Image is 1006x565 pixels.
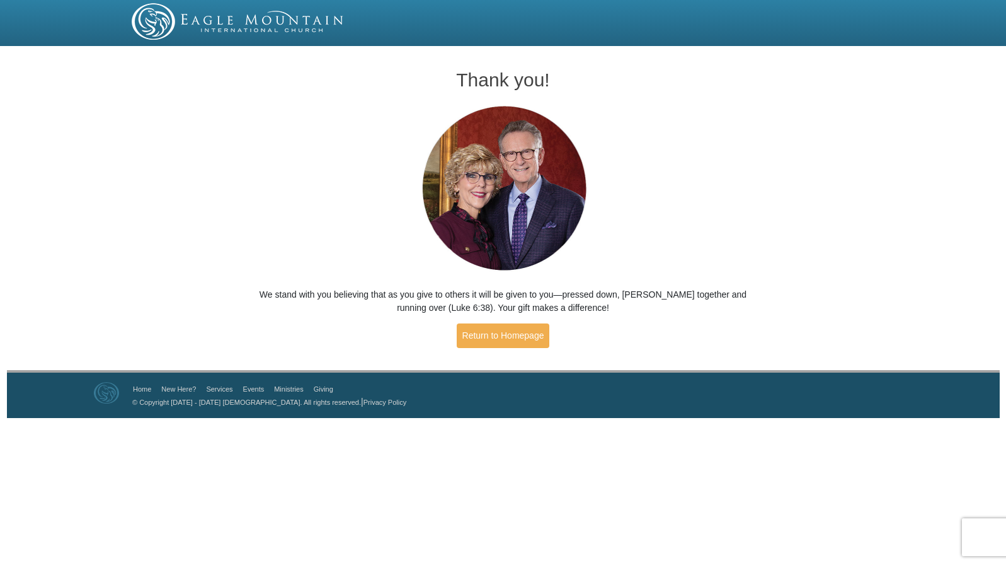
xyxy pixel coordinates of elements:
[132,399,361,406] a: © Copyright [DATE] - [DATE] [DEMOGRAPHIC_DATA]. All rights reserved.
[274,385,303,393] a: Ministries
[457,323,550,348] a: Return to Homepage
[133,385,151,393] a: Home
[128,395,406,409] p: |
[314,385,333,393] a: Giving
[258,288,748,315] p: We stand with you believing that as you give to others it will be given to you—pressed down, [PER...
[410,102,596,276] img: Pastors George and Terri Pearsons
[161,385,196,393] a: New Here?
[94,382,119,404] img: Eagle Mountain International Church
[363,399,406,406] a: Privacy Policy
[258,69,748,90] h1: Thank you!
[206,385,232,393] a: Services
[132,3,345,40] img: EMIC
[243,385,265,393] a: Events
